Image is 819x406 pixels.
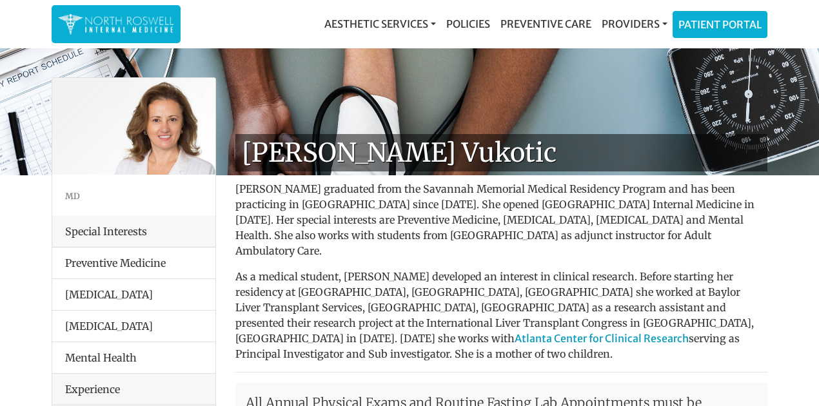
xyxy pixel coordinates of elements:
a: Patient Portal [673,12,767,37]
small: MD [65,191,80,201]
img: North Roswell Internal Medicine [58,12,174,37]
a: Aesthetic Services [319,11,441,37]
p: [PERSON_NAME] graduated from the Savannah Memorial Medical Residency Program and has been practic... [235,181,767,258]
li: [MEDICAL_DATA] [52,278,215,311]
div: Experience [52,374,215,405]
li: [MEDICAL_DATA] [52,310,215,342]
img: Dr. Goga Vukotis [52,78,215,175]
li: Preventive Medicine [52,247,215,279]
p: As a medical student, [PERSON_NAME] developed an interest in clinical research. Before starting h... [235,269,767,362]
div: Special Interests [52,216,215,247]
a: Atlanta Center for Clinical Research [515,332,689,345]
a: Policies [441,11,495,37]
a: Preventive Care [495,11,597,37]
h1: [PERSON_NAME] Vukotic [235,134,767,171]
a: Providers [597,11,673,37]
li: Mental Health [52,342,215,374]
